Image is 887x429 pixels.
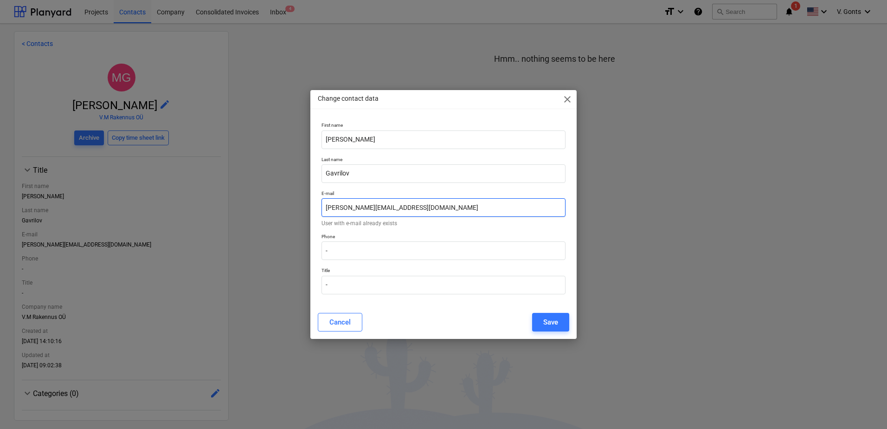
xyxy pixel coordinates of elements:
p: E-mail [321,190,566,198]
span: close [562,94,573,105]
p: Title [321,267,566,275]
button: Cancel [318,313,362,331]
iframe: Chat Widget [841,384,887,429]
p: User with e-mail already exists [321,221,566,226]
button: Save [532,313,569,331]
p: Change contact data [318,94,379,104]
p: First name [321,122,566,130]
div: Cancel [329,316,351,328]
p: Phone [321,234,566,241]
p: Last name [321,156,566,164]
div: Save [543,316,558,328]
